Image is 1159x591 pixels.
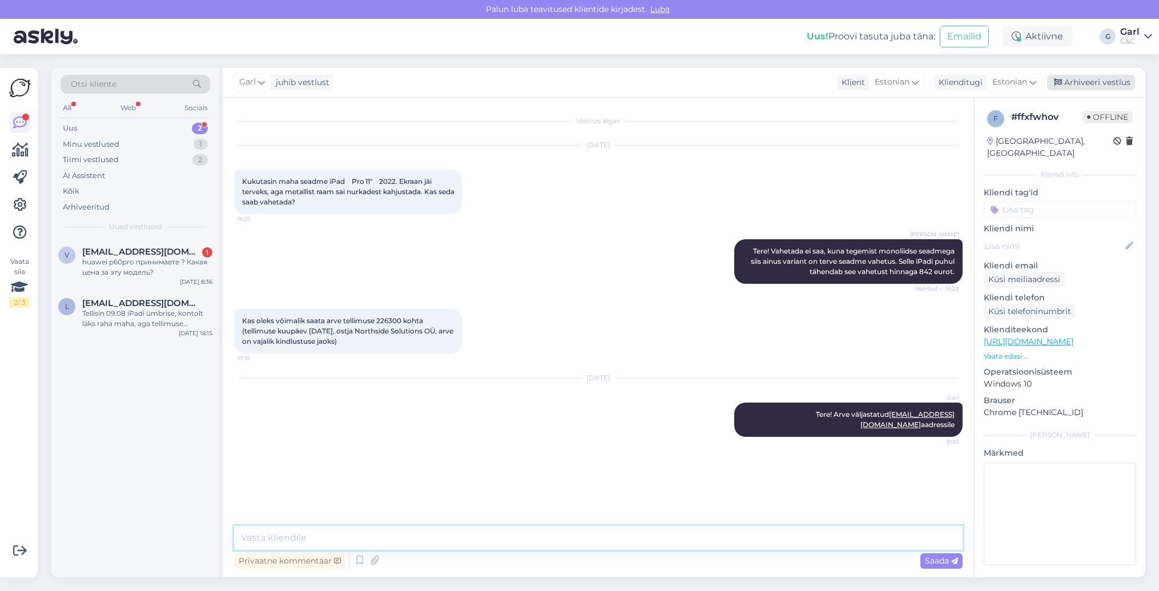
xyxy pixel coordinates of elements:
[234,116,963,126] div: Vestlus algas
[807,30,935,43] div: Proovi tasuta juba täna:
[234,553,345,569] div: Privaatne kommentaar
[910,230,959,239] span: [PERSON_NAME]
[82,308,212,329] div: Tellisin 09.08 iPadi ümbrise, kontolt läks raha maha, aga tellimuse kinnitust ei tulnud ning loom...
[1120,27,1140,37] div: Garl
[234,373,963,383] div: [DATE]
[984,240,1123,252] input: Lisa nimi
[182,100,210,115] div: Socials
[934,77,983,89] div: Klienditugi
[1120,37,1140,46] div: C&C
[807,31,828,42] b: Uus!
[984,272,1065,287] div: Küsi meiliaadressi
[1100,29,1116,45] div: G
[984,378,1136,390] p: Windows 10
[984,187,1136,199] p: Kliendi tag'id
[1082,111,1133,123] span: Offline
[242,316,455,345] span: Kas oleks võimalik saata arve tellimuse 226300 kohta (tellimuse kuupäev [DATE], ostja Northside S...
[194,139,208,150] div: 1
[1011,110,1082,124] div: # ffxfwhov
[984,304,1076,319] div: Küsi telefoninumbrit
[984,407,1136,419] p: Chrome [TECHNICAL_ID]
[915,284,959,293] span: Nähtud ✓ 16:22
[63,123,78,134] div: Uus
[234,140,963,150] div: [DATE]
[82,247,201,257] span: vlada1@list.ru
[65,302,69,311] span: l
[1003,26,1072,47] div: Aktiivne
[837,77,865,89] div: Klient
[647,4,673,14] span: Luba
[984,201,1136,218] input: Lisa tag
[984,292,1136,304] p: Kliendi telefon
[65,251,69,259] span: v
[993,114,998,123] span: f
[179,329,212,337] div: [DATE] 18:15
[242,177,456,206] span: Kukutasin maha seadme iPad Pro 11" 2022. Ekraan jäi terveks, aga metallist raam sai nurkadest kah...
[9,256,30,308] div: Vaata siia
[82,257,212,278] div: huawei p60pro принимаете ? Какая цена за эту модель?
[984,395,1136,407] p: Brauser
[751,247,956,276] span: Tere! Vahetada ei saa, kuna tegemist monoliidse seadmega siis ainus variant on terve seadme vahet...
[984,223,1136,235] p: Kliendi nimi
[63,170,105,182] div: AI Assistent
[202,247,212,258] div: 1
[1047,75,1135,90] div: Arhiveeri vestlus
[925,556,958,566] span: Saada
[63,186,79,197] div: Kõik
[992,76,1027,89] span: Estonian
[984,336,1073,347] a: [URL][DOMAIN_NAME]
[238,215,280,223] span: 16:21
[860,410,955,429] a: [EMAIL_ADDRESS][DOMAIN_NAME]
[916,393,959,402] span: Garl
[816,410,955,429] span: Tere! Arve väljastatud aadressile
[61,100,74,115] div: All
[63,139,119,150] div: Minu vestlused
[118,100,138,115] div: Web
[192,123,208,134] div: 2
[984,430,1136,440] div: [PERSON_NAME]
[180,278,212,286] div: [DATE] 8:36
[9,77,31,99] img: Askly Logo
[63,202,110,213] div: Arhiveeritud
[192,154,208,166] div: 2
[984,351,1136,361] p: Vaata edasi ...
[271,77,329,89] div: juhib vestlust
[109,222,162,232] span: Uued vestlused
[239,76,256,89] span: Garl
[82,298,201,308] span: lauraelisekoppel@gmail.com
[940,26,989,47] button: Emailid
[984,366,1136,378] p: Operatsioonisüsteem
[984,324,1136,336] p: Klienditeekond
[987,135,1113,159] div: [GEOGRAPHIC_DATA], [GEOGRAPHIC_DATA]
[71,78,116,90] span: Otsi kliente
[1120,27,1152,46] a: GarlC&C
[238,354,280,363] span: 17:31
[984,260,1136,272] p: Kliendi email
[9,297,30,308] div: 2 / 3
[984,170,1136,180] div: Kliendi info
[875,76,910,89] span: Estonian
[916,437,959,446] span: 9:00
[984,447,1136,459] p: Märkmed
[63,154,119,166] div: Tiimi vestlused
